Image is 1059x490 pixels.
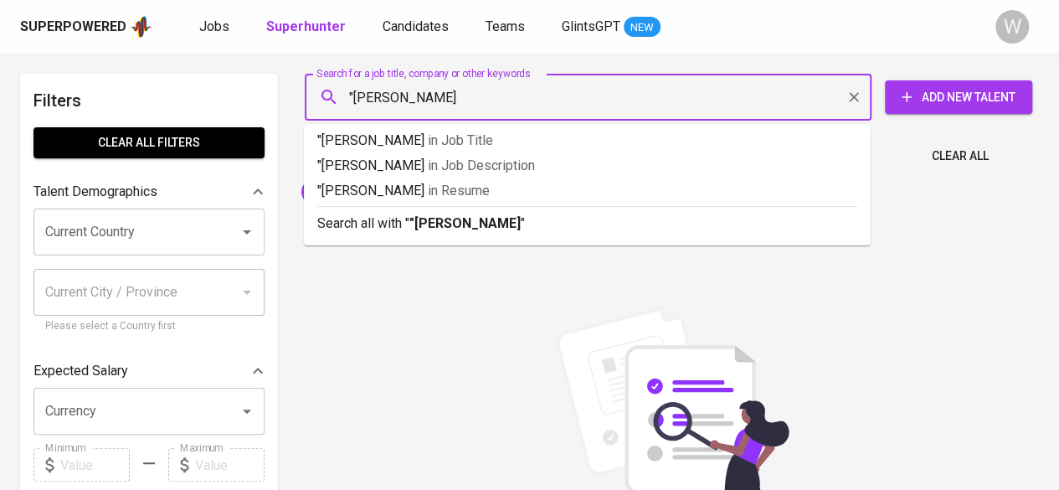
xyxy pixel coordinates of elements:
[428,132,493,148] span: in Job Title
[562,17,661,38] a: GlintsGPT NEW
[130,14,152,39] img: app logo
[20,18,126,37] div: Superpowered
[45,318,253,335] p: Please select a Country first
[932,146,989,167] span: Clear All
[33,87,265,114] h6: Filters
[33,182,157,202] p: Talent Demographics
[235,400,259,423] button: Open
[33,127,265,158] button: Clear All filters
[317,214,857,234] p: Search all with " "
[199,17,233,38] a: Jobs
[486,17,528,38] a: Teams
[195,448,265,482] input: Value
[20,14,152,39] a: Superpoweredapp logo
[428,157,535,173] span: in Job Description
[60,448,130,482] input: Value
[624,19,661,36] span: NEW
[428,183,490,199] span: in Resume
[235,220,259,244] button: Open
[409,215,521,231] b: "[PERSON_NAME]
[33,175,265,209] div: Talent Demographics
[562,18,620,34] span: GlintsGPT
[885,80,1032,114] button: Add New Talent
[301,183,496,199] span: [EMAIL_ADDRESS][DOMAIN_NAME]
[266,18,346,34] b: Superhunter
[266,17,349,38] a: Superhunter
[995,10,1029,44] div: W
[301,178,513,205] div: [EMAIL_ADDRESS][DOMAIN_NAME]
[486,18,525,34] span: Teams
[925,141,995,172] button: Clear All
[33,354,265,388] div: Expected Salary
[317,131,857,151] p: "[PERSON_NAME]
[898,87,1019,108] span: Add New Talent
[842,85,866,109] button: Clear
[33,361,128,381] p: Expected Salary
[317,156,857,176] p: "[PERSON_NAME]
[383,17,452,38] a: Candidates
[199,18,229,34] span: Jobs
[47,132,251,153] span: Clear All filters
[383,18,449,34] span: Candidates
[317,181,857,201] p: "[PERSON_NAME]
